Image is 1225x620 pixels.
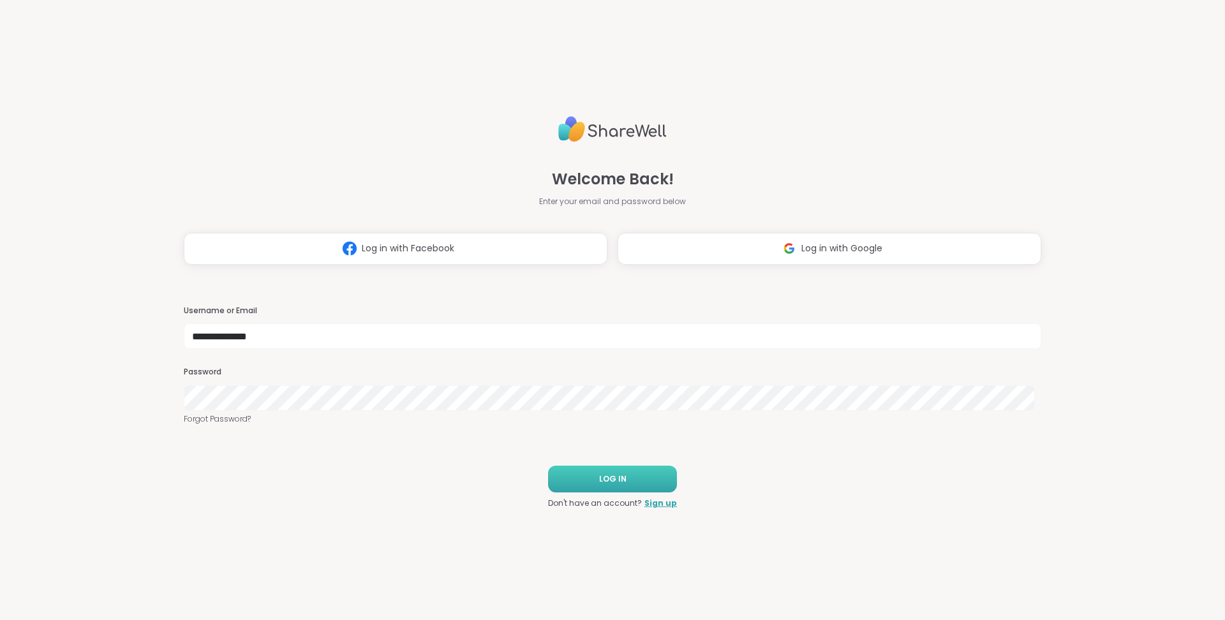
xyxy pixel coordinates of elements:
[184,413,1041,425] a: Forgot Password?
[618,233,1041,265] button: Log in with Google
[599,473,627,485] span: LOG IN
[184,233,607,265] button: Log in with Facebook
[558,111,667,147] img: ShareWell Logo
[552,168,674,191] span: Welcome Back!
[801,242,882,255] span: Log in with Google
[338,237,362,260] img: ShareWell Logomark
[184,306,1041,316] h3: Username or Email
[548,498,642,509] span: Don't have an account?
[548,466,677,492] button: LOG IN
[539,196,686,207] span: Enter your email and password below
[644,498,677,509] a: Sign up
[777,237,801,260] img: ShareWell Logomark
[184,367,1041,378] h3: Password
[362,242,454,255] span: Log in with Facebook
